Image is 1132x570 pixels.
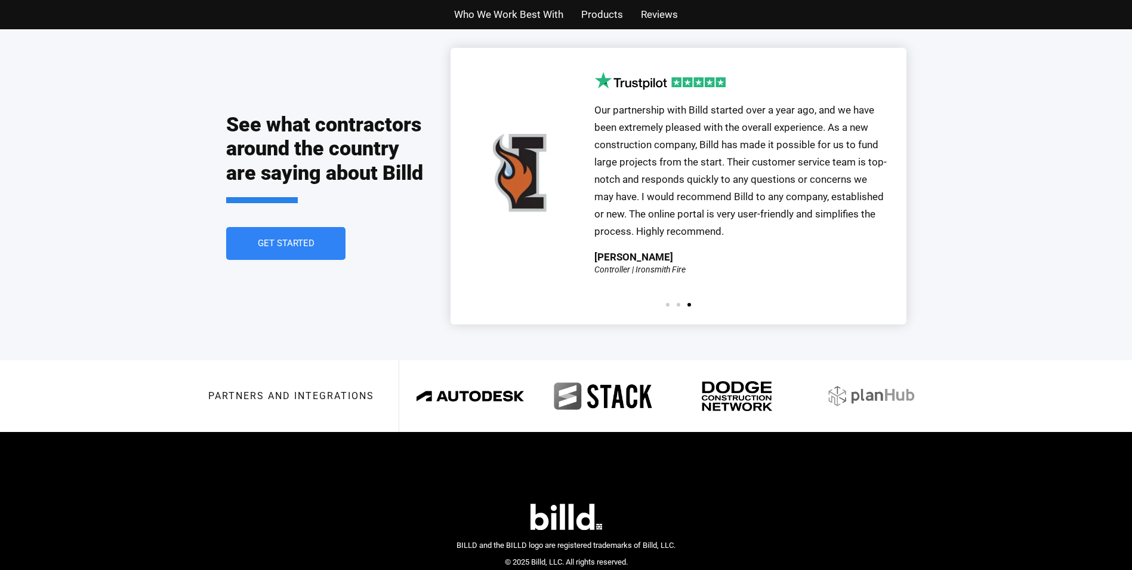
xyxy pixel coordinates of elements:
span: Go to slide 1 [666,303,670,307]
span: Go to slide 2 [677,303,680,307]
h2: See what contractors around the country are saying about Billd [226,112,427,203]
a: Get Started [226,227,346,260]
div: [PERSON_NAME] [594,252,673,262]
span: BILLD and the BILLD logo are registered trademarks of Billd, LLC. © 2025 Billd, LLC. All rights r... [456,541,676,567]
span: Our partnership with Billd started over a year ago, and we have been extremely pleased with the o... [594,104,887,237]
a: Reviews [641,6,678,23]
span: Go to slide 3 [687,303,691,307]
div: Controller | Ironsmith Fire [594,265,686,274]
a: Who We Work Best With [454,6,563,23]
h3: Partners and integrations [208,391,374,401]
div: 3 / 3 [468,72,889,290]
a: Products [581,6,623,23]
span: Get Started [257,239,314,248]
